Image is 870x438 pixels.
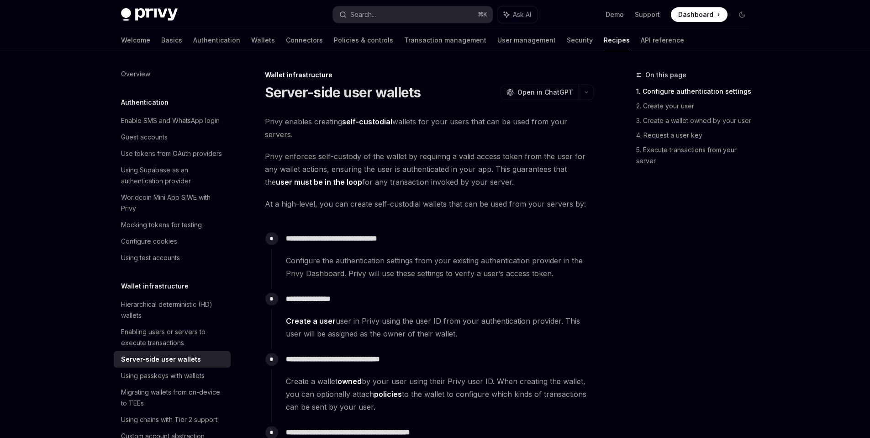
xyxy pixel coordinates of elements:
span: Dashboard [678,10,713,19]
span: Create a wallet by your user using their Privy user ID. When creating the wallet, you can optiona... [286,375,594,413]
div: Using test accounts [121,252,180,263]
div: Mocking tokens for testing [121,219,202,230]
button: Ask AI [497,6,538,23]
button: Search...⌘K [333,6,493,23]
a: Basics [161,29,182,51]
span: Open in ChatGPT [517,88,573,97]
div: Enabling users or servers to execute transactions [121,326,225,348]
div: Search... [350,9,376,20]
h5: Wallet infrastructure [121,281,189,292]
span: Ask AI [513,10,531,19]
a: Connectors [286,29,323,51]
strong: self-custodial [342,117,392,126]
a: User management [497,29,556,51]
a: Support [635,10,660,19]
a: Enabling users or servers to execute transactions [114,324,231,351]
a: Welcome [121,29,150,51]
div: Enable SMS and WhatsApp login [121,115,220,126]
div: Using Supabase as an authentication provider [121,165,225,187]
div: Guest accounts [121,132,168,143]
a: Security [567,29,593,51]
a: Worldcoin Mini App SIWE with Privy [114,189,231,217]
div: Wallet infrastructure [265,70,594,80]
a: Mocking tokens for testing [114,217,231,233]
a: 2. Create your user [636,99,757,113]
a: 1. Configure authentication settings [636,84,757,99]
a: owned [337,377,362,386]
a: Authentication [193,29,240,51]
button: Toggle dark mode [735,7,749,22]
a: Migrating wallets from on-device to TEEs [114,384,231,411]
div: Worldcoin Mini App SIWE with Privy [121,192,225,214]
div: Hierarchical deterministic (HD) wallets [121,299,225,321]
a: 5. Execute transactions from your server [636,143,757,168]
span: At a high-level, you can create self-custodial wallets that can be used from your servers by: [265,198,594,210]
a: Hierarchical deterministic (HD) wallets [114,296,231,324]
a: Wallets [251,29,275,51]
a: Using chains with Tier 2 support [114,411,231,428]
a: Configure cookies [114,233,231,250]
a: Demo [606,10,624,19]
span: Privy enables creating wallets for your users that can be used from your servers. [265,115,594,141]
div: Overview [121,69,150,80]
span: Privy enforces self-custody of the wallet by requiring a valid access token from the user for any... [265,150,594,188]
a: API reference [641,29,684,51]
a: Guest accounts [114,129,231,145]
a: Using passkeys with wallets [114,368,231,384]
div: Use tokens from OAuth providers [121,148,222,159]
a: Using Supabase as an authentication provider [114,162,231,189]
span: ⌘ K [478,11,487,18]
a: policies [374,390,402,399]
div: Using passkeys with wallets [121,370,205,381]
a: Use tokens from OAuth providers [114,145,231,162]
a: Dashboard [671,7,728,22]
a: Enable SMS and WhatsApp login [114,112,231,129]
div: Server-side user wallets [121,354,201,365]
h1: Server-side user wallets [265,84,421,101]
img: dark logo [121,8,178,21]
div: Using chains with Tier 2 support [121,414,217,425]
div: Configure cookies [121,236,177,247]
a: Create a user [286,316,336,326]
a: Recipes [604,29,630,51]
h5: Authentication [121,97,169,108]
a: Transaction management [404,29,486,51]
div: Migrating wallets from on-device to TEEs [121,387,225,409]
a: Policies & controls [334,29,393,51]
a: Using test accounts [114,250,231,266]
strong: user must be in the loop [276,177,362,187]
a: 3. Create a wallet owned by your user [636,113,757,128]
button: Open in ChatGPT [501,85,579,100]
a: Overview [114,66,231,82]
span: user in Privy using the user ID from your authentication provider. This user will be assigned as ... [286,315,594,340]
span: On this page [645,69,686,80]
span: Configure the authentication settings from your existing authentication provider in the Privy Das... [286,254,594,280]
a: 4. Request a user key [636,128,757,143]
a: Server-side user wallets [114,351,231,368]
